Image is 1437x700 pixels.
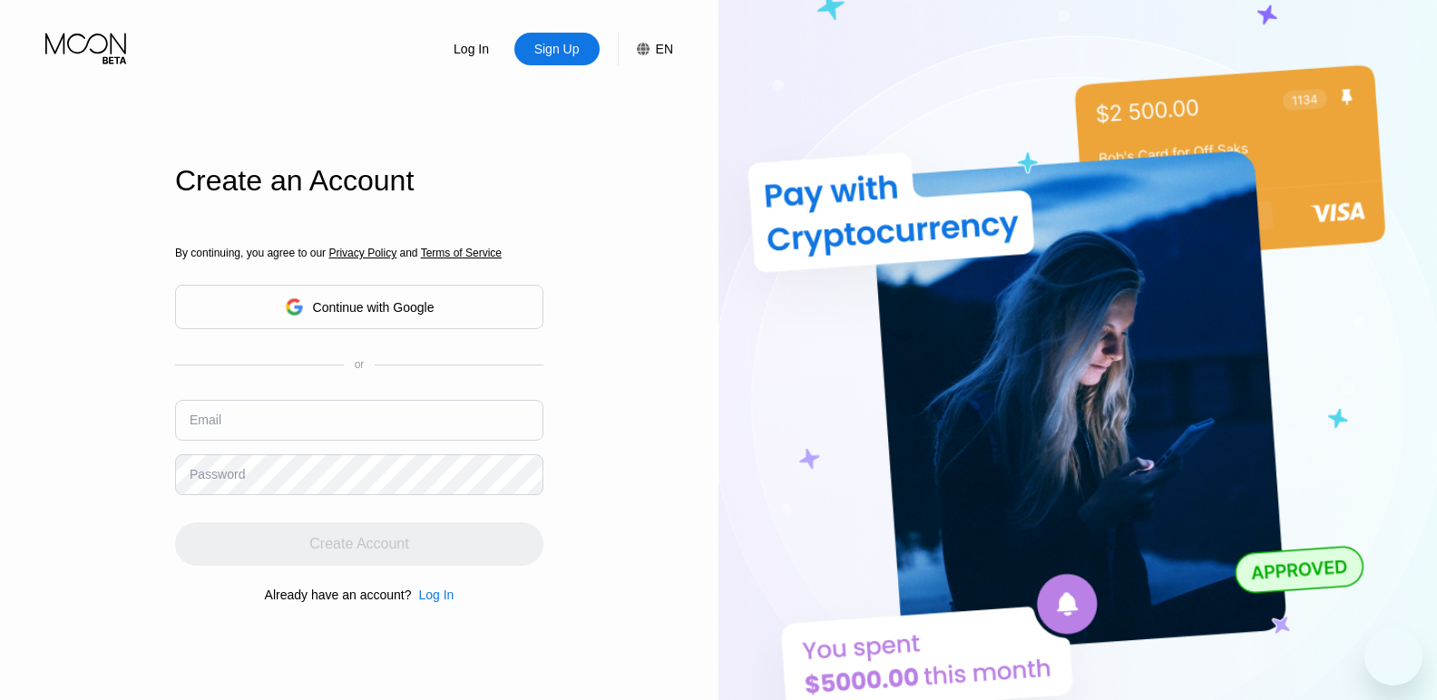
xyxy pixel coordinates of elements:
div: Continue with Google [313,300,435,315]
div: Password [190,467,245,481]
div: Log In [418,588,454,602]
div: or [355,358,365,371]
div: Sign Up [533,40,582,58]
div: Log In [411,588,454,602]
div: EN [656,42,673,56]
div: Log In [452,40,491,58]
div: By continuing, you agree to our [175,247,543,259]
span: Terms of Service [421,247,502,259]
span: Privacy Policy [328,247,396,259]
div: Sign Up [514,33,600,65]
span: and [396,247,421,259]
div: Create an Account [175,164,543,198]
div: Continue with Google [175,285,543,329]
div: Already have an account? [265,588,412,602]
div: Log In [429,33,514,65]
div: EN [618,33,673,65]
div: Email [190,413,221,427]
iframe: Button to launch messaging window [1364,627,1422,685]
